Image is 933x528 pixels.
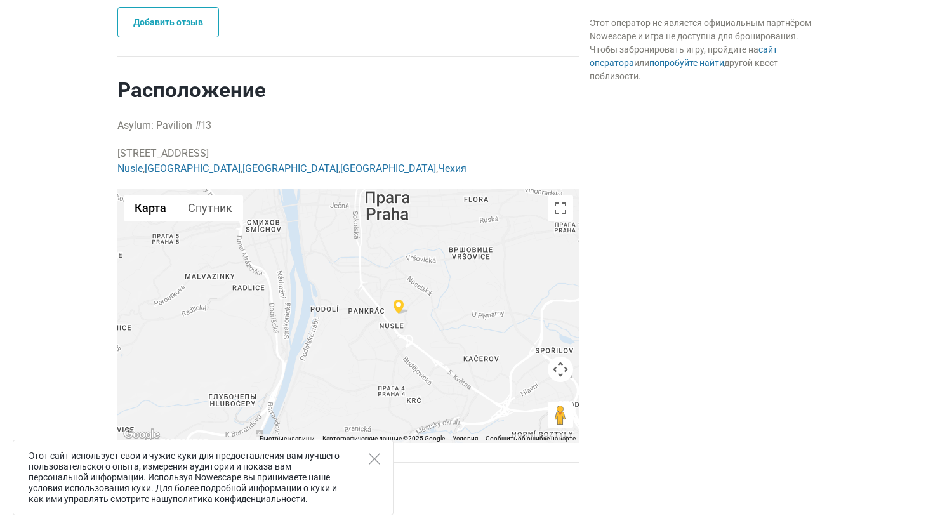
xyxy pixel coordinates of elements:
h2: Расположение [117,77,579,103]
button: Перетащите человечка на карту, чтобы перейти в режим просмотра улиц [548,402,573,428]
a: Nusle [117,162,143,175]
a: Добавить отзыв [117,7,219,37]
button: Включить полноэкранный режим [548,195,573,221]
a: Открыть эту область в Google Картах (в новом окне) [121,426,162,443]
a: Сообщить об ошибке на карте [486,435,576,442]
button: Показать спутниковую карту [177,195,243,221]
img: Google [121,426,162,443]
div: Этот сайт использует свои и чужие куки для предоставления вам лучшего пользовательского опыта, из... [13,440,394,515]
button: Управление камерой на карте [548,357,573,382]
a: Условия (ссылка откроется в новой вкладке) [453,435,478,442]
button: Close [369,453,380,465]
button: Быстрые клавиши [260,434,315,443]
div: Этот оператор не является официальным партнёром Nowescape и игра не доступна для бронирования. Чт... [590,16,816,83]
a: [GEOGRAPHIC_DATA] [340,162,436,175]
button: Показать карту с названиями объектов [124,195,177,221]
p: Asylum: Pavilion #13 [117,118,579,133]
a: [GEOGRAPHIC_DATA] [145,162,241,175]
a: Чехия [438,162,466,175]
a: попробуйте найти [649,58,724,68]
span: Картографические данные ©2025 Google [322,435,445,442]
p: [STREET_ADDRESS] , , , , [117,146,579,176]
a: [GEOGRAPHIC_DATA] [242,162,338,175]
